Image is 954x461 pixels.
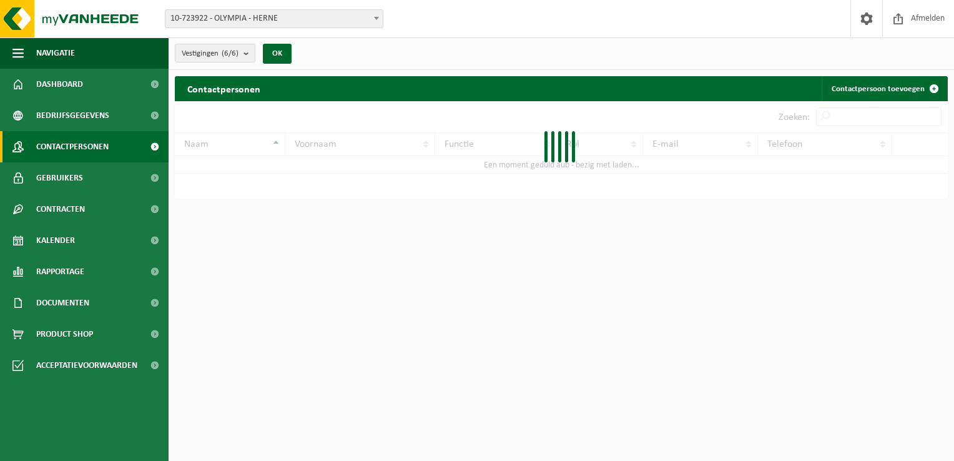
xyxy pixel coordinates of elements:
[36,319,93,350] span: Product Shop
[165,10,383,27] span: 10-723922 - OLYMPIA - HERNE
[175,76,273,101] h2: Contactpersonen
[36,131,109,162] span: Contactpersonen
[36,225,75,256] span: Kalender
[222,49,238,57] count: (6/6)
[36,100,109,131] span: Bedrijfsgegevens
[263,44,292,64] button: OK
[175,44,255,62] button: Vestigingen(6/6)
[36,287,89,319] span: Documenten
[165,9,383,28] span: 10-723922 - OLYMPIA - HERNE
[822,76,947,101] a: Contactpersoon toevoegen
[36,194,85,225] span: Contracten
[36,162,83,194] span: Gebruikers
[36,69,83,100] span: Dashboard
[36,37,75,69] span: Navigatie
[182,44,238,63] span: Vestigingen
[36,350,137,381] span: Acceptatievoorwaarden
[36,256,84,287] span: Rapportage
